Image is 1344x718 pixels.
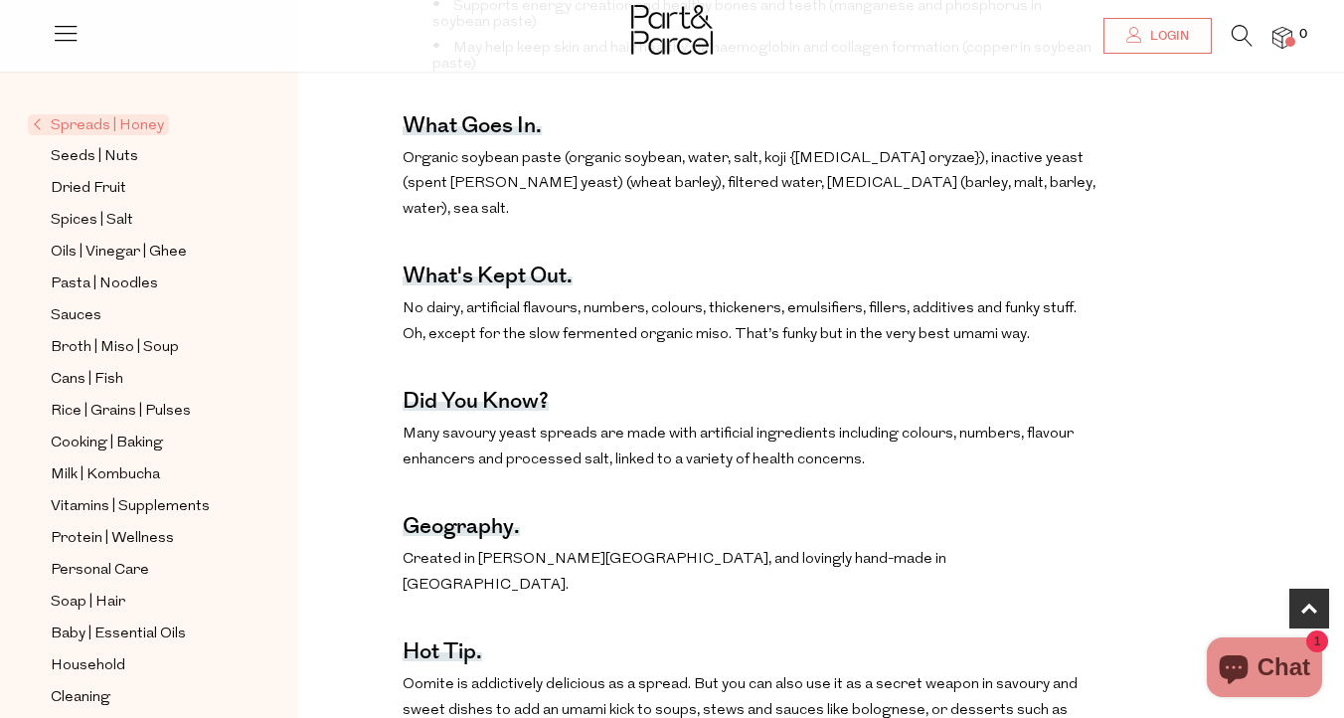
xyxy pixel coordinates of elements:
[51,335,232,360] a: Broth | Miso | Soup
[51,623,186,646] span: Baby | Essential Oils
[51,271,232,296] a: Pasta | Noodles
[51,558,232,583] a: Personal Care
[403,121,542,135] h4: What Goes In.
[51,208,232,233] a: Spices | Salt
[403,271,573,285] h4: What's Kept Out.
[631,5,713,55] img: Part&Parcel
[51,527,174,551] span: Protein | Wellness
[51,368,123,392] span: Cans | Fish
[1294,26,1312,44] span: 0
[51,209,133,233] span: Spices | Salt
[51,240,232,265] a: Oils | Vinegar | Ghee
[403,547,1096,598] p: Created in [PERSON_NAME][GEOGRAPHIC_DATA], and lovingly hand-made in [GEOGRAPHIC_DATA].
[51,590,232,615] a: Soap | Hair
[51,686,110,710] span: Cleaning
[403,397,549,411] h4: Did You Know?
[33,113,232,137] a: Spreads | Honey
[51,399,232,424] a: Rice | Grains | Pulses
[51,591,125,615] span: Soap | Hair
[403,296,1096,347] p: No dairy, artificial flavours, numbers, colours, thickeners, emulsifiers, fillers, additives and ...
[51,145,138,169] span: Seeds | Nuts
[28,114,169,135] span: Spreads | Honey
[51,431,232,455] a: Cooking | Baking
[51,526,232,551] a: Protein | Wellness
[51,654,125,678] span: Household
[51,685,232,710] a: Cleaning
[51,463,160,487] span: Milk | Kombucha
[51,272,158,296] span: Pasta | Noodles
[51,622,232,646] a: Baby | Essential Oils
[1201,637,1328,702] inbox-online-store-chat: Shopify online store chat
[51,303,232,328] a: Sauces
[403,146,1096,223] p: Organic soybean paste (organic soybean, water, salt, koji {[MEDICAL_DATA] oryzae}), inactive yeas...
[51,304,101,328] span: Sauces
[51,336,179,360] span: Broth | Miso | Soup
[51,494,232,519] a: Vitamins | Supplements
[51,176,232,201] a: Dried Fruit
[51,432,163,455] span: Cooking | Baking
[1103,18,1212,54] a: Login
[51,367,232,392] a: Cans | Fish
[1272,27,1292,48] a: 0
[51,177,126,201] span: Dried Fruit
[403,422,1096,472] p: Many savoury yeast spreads are made with artificial ingredients including colours, numbers, flavo...
[51,400,191,424] span: Rice | Grains | Pulses
[51,144,232,169] a: Seeds | Nuts
[403,522,520,536] h4: Geography.
[51,462,232,487] a: Milk | Kombucha
[1145,28,1189,45] span: Login
[403,647,482,661] h4: Hot Tip.
[51,495,210,519] span: Vitamins | Supplements
[51,653,232,678] a: Household
[51,241,187,265] span: Oils | Vinegar | Ghee
[51,559,149,583] span: Personal Care
[506,202,509,217] span: .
